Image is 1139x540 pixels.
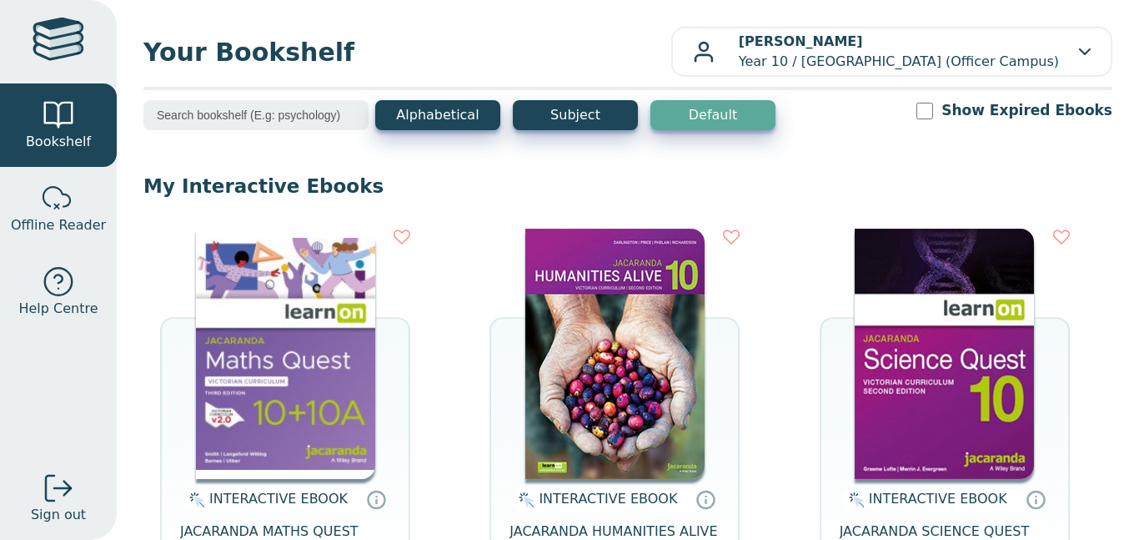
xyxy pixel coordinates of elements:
[18,299,98,319] span: Help Centre
[375,100,500,130] button: Alphabetical
[525,229,705,479] img: 73e64749-7c91-e911-a97e-0272d098c78b.jpg
[26,132,91,152] span: Bookshelf
[1026,489,1046,509] a: Interactive eBooks are accessed online via the publisher’s portal. They contain interactive resou...
[143,174,1112,199] p: My Interactive Ebooks
[196,229,375,479] img: 1499aa3b-a4b8-4611-837d-1f2651393c4c.jpg
[143,100,369,130] input: Search bookshelf (E.g: psychology)
[209,491,348,507] span: INTERACTIVE EBOOK
[11,215,106,235] span: Offline Reader
[514,490,534,510] img: interactive.svg
[844,490,865,510] img: interactive.svg
[855,229,1034,479] img: b7253847-5288-ea11-a992-0272d098c78b.jpg
[539,491,677,507] span: INTERACTIVE EBOOK
[513,100,638,130] button: Subject
[366,489,386,509] a: Interactive eBooks are accessed online via the publisher’s portal. They contain interactive resou...
[650,100,775,130] button: Default
[671,27,1112,77] button: [PERSON_NAME]Year 10 / [GEOGRAPHIC_DATA] (Officer Campus)
[143,33,671,71] span: Your Bookshelf
[695,489,715,509] a: Interactive eBooks are accessed online via the publisher’s portal. They contain interactive resou...
[739,32,1059,72] p: Year 10 / [GEOGRAPHIC_DATA] (Officer Campus)
[31,505,86,525] span: Sign out
[941,100,1112,121] label: Show Expired Ebooks
[184,490,205,510] img: interactive.svg
[739,33,863,49] b: [PERSON_NAME]
[869,491,1007,507] span: INTERACTIVE EBOOK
